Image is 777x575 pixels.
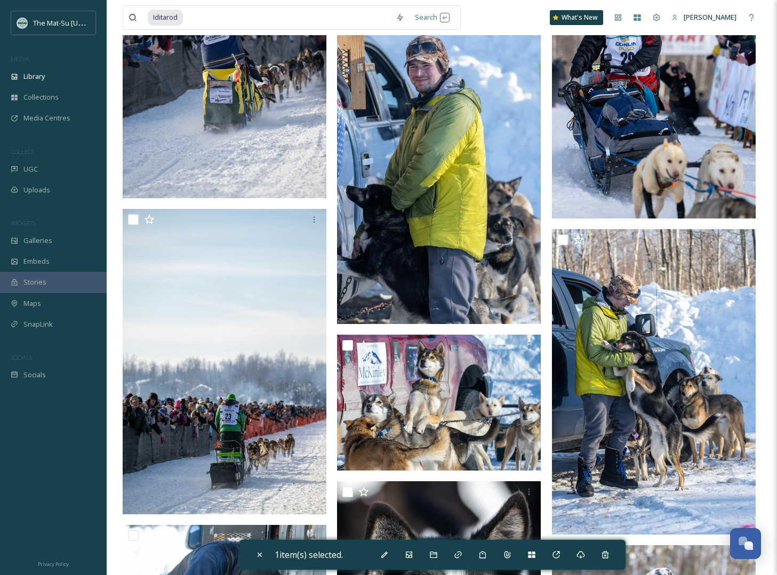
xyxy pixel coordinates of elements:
[23,277,46,287] span: Stories
[123,209,326,514] img: Iditarod.jpg
[730,528,761,559] button: Open Chat
[275,549,343,561] span: 1 item(s) selected.
[23,92,59,102] span: Collections
[410,7,455,28] div: Search
[550,10,603,25] a: What's New
[666,7,742,28] a: [PERSON_NAME]
[23,236,52,246] span: Galleries
[23,370,46,380] span: Socials
[23,113,70,123] span: Media Centres
[33,18,107,28] span: The Mat-Su [US_STATE]
[23,71,45,82] span: Library
[11,353,32,361] span: SOCIALS
[684,12,736,22] span: [PERSON_NAME]
[23,319,53,329] span: SnapLink
[17,18,28,28] img: Social_thumbnail.png
[148,10,183,25] span: Iditarod
[23,298,41,309] span: Maps
[11,219,35,227] span: WIDGETS
[11,55,29,63] span: MEDIA
[23,164,38,174] span: UGC
[337,335,541,471] img: Iditarod.jpg
[552,229,756,534] img: Iditarod.jpg
[38,557,69,570] a: Privacy Policy
[23,185,50,195] span: Uploads
[38,561,69,568] span: Privacy Policy
[11,148,34,156] span: COLLECT
[337,19,541,324] img: Iditarod.jpg
[23,256,50,266] span: Embeds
